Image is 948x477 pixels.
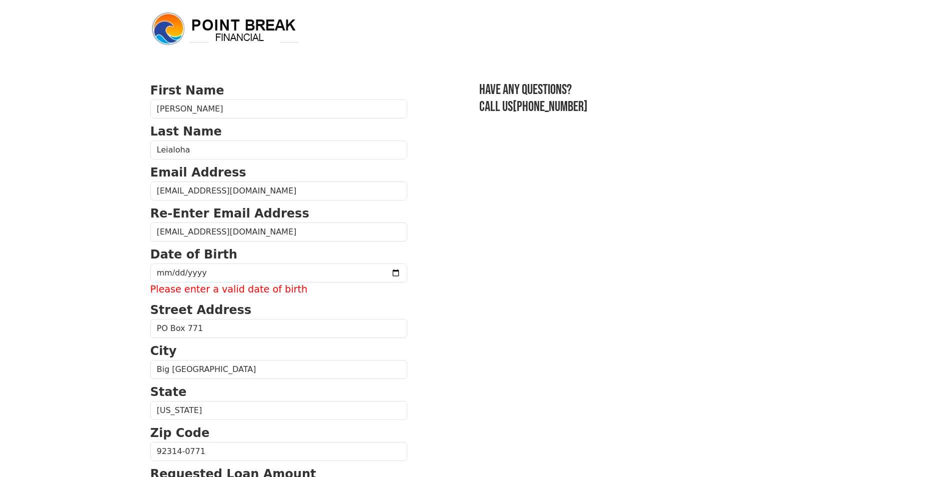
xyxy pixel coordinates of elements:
h3: Have any questions? [479,81,798,98]
strong: Email Address [150,165,246,179]
input: City [150,360,407,379]
input: Re-Enter Email Address [150,222,407,241]
h3: Call us [479,98,798,115]
strong: First Name [150,83,224,97]
strong: City [150,344,177,358]
strong: State [150,385,187,399]
input: First Name [150,99,407,118]
img: logo.png [150,11,300,47]
input: Street Address [150,319,407,338]
label: Please enter a valid date of birth [150,282,407,297]
strong: Date of Birth [150,247,237,261]
input: Zip Code [150,442,407,461]
input: Last Name [150,140,407,159]
strong: Street Address [150,303,252,317]
strong: Re-Enter Email Address [150,206,309,220]
strong: Last Name [150,124,222,138]
a: [PHONE_NUMBER] [513,98,588,115]
input: Email Address [150,181,407,200]
strong: Zip Code [150,426,210,440]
